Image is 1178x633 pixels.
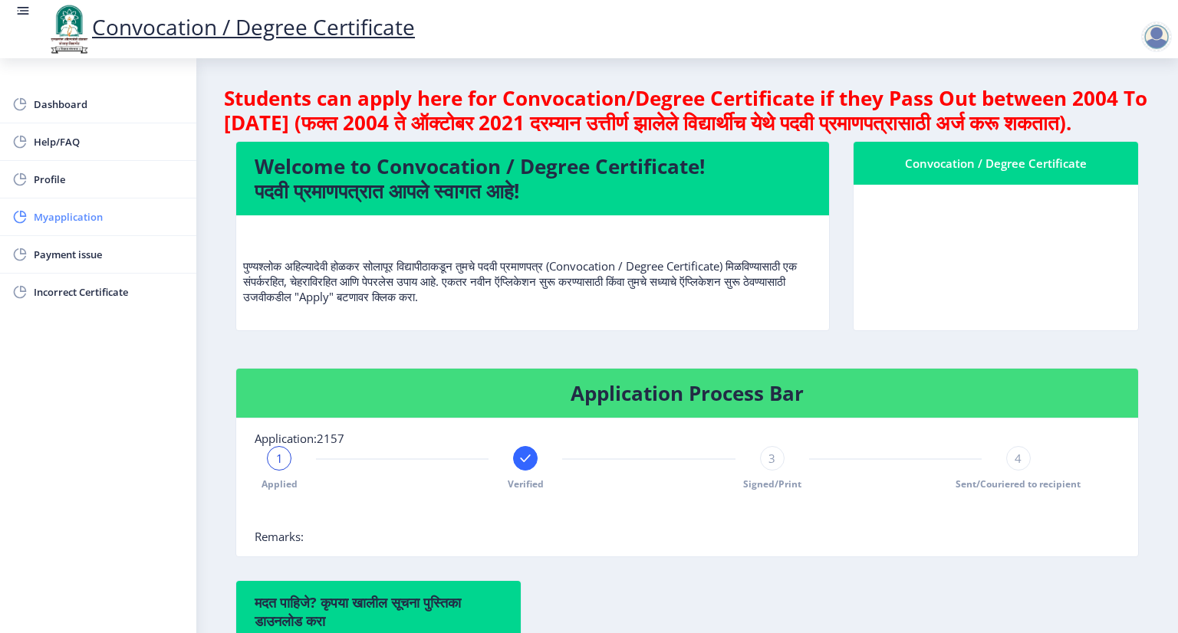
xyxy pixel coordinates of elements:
[255,593,502,630] h6: मदत पाहिजे? कृपया खालील सूचना पुस्तिका डाउनलोड करा
[243,228,822,304] p: पुण्यश्लोक अहिल्यादेवी होळकर सोलापूर विद्यापीठाकडून तुमचे पदवी प्रमाणपत्र (Convocation / Degree C...
[956,477,1081,490] span: Sent/Couriered to recipient
[255,431,344,446] span: Application:2157
[508,477,544,490] span: Verified
[768,451,775,466] span: 3
[276,451,283,466] span: 1
[34,170,184,189] span: Profile
[34,133,184,151] span: Help/FAQ
[46,3,92,55] img: logo
[46,12,415,41] a: Convocation / Degree Certificate
[255,154,811,203] h4: Welcome to Convocation / Degree Certificate! पदवी प्रमाणपत्रात आपले स्वागत आहे!
[34,283,184,301] span: Incorrect Certificate
[34,95,184,113] span: Dashboard
[743,477,801,490] span: Signed/Print
[255,381,1120,405] h4: Application Process Bar
[255,529,304,544] span: Remarks:
[34,245,184,264] span: Payment issue
[262,477,298,490] span: Applied
[872,154,1120,172] div: Convocation / Degree Certificate
[34,208,184,226] span: Myapplication
[224,86,1150,135] h4: Students can apply here for Convocation/Degree Certificate if they Pass Out between 2004 To [DATE...
[1015,451,1022,466] span: 4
